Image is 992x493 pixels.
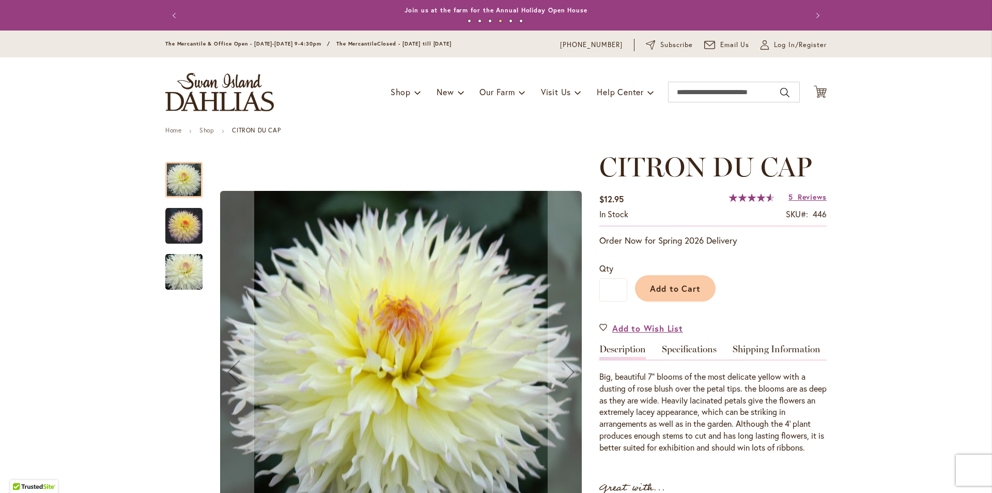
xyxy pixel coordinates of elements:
div: Availability [599,208,628,220]
button: 6 of 6 [519,19,523,23]
img: CITRON DU CAP [165,207,203,245]
a: Subscribe [646,40,693,50]
span: Reviews [798,192,827,202]
a: Log In/Register [761,40,827,50]
button: 1 of 6 [468,19,471,23]
div: CITRON DU CAP [165,152,213,198]
a: Shop [199,126,214,134]
span: Add to Cart [650,283,701,294]
strong: SKU [786,208,808,219]
button: Next [806,5,827,26]
a: Description [599,345,646,360]
span: New [437,86,454,97]
span: Log In/Register [774,40,827,50]
span: Subscribe [660,40,693,50]
span: $12.95 [599,193,624,204]
button: 2 of 6 [478,19,482,23]
a: [PHONE_NUMBER] [560,40,623,50]
a: 5 Reviews [788,192,827,202]
button: 4 of 6 [499,19,502,23]
span: Email Us [720,40,750,50]
a: Shipping Information [733,345,820,360]
p: Order Now for Spring 2026 Delivery [599,234,827,247]
div: Big, beautiful 7" blooms of the most delicate yellow with a dusting of rose blush over the petal ... [599,371,827,454]
div: Detailed Product Info [599,345,827,454]
div: CITRON DU CAP [165,198,213,244]
iframe: Launch Accessibility Center [8,456,37,485]
a: Join us at the farm for the Annual Holiday Open House [405,6,587,14]
strong: CITRON DU CAP [232,126,281,134]
a: Specifications [662,345,717,360]
div: 446 [813,208,827,220]
span: Closed - [DATE] till [DATE] [377,40,452,47]
a: Email Us [704,40,750,50]
span: CITRON DU CAP [599,151,812,183]
span: Qty [599,263,613,274]
div: 92% [729,193,774,202]
img: CITRON DU CAP [147,247,221,297]
button: 5 of 6 [509,19,513,23]
span: Add to Wish List [612,322,683,334]
div: CITRON DU CAP [165,244,203,290]
a: Add to Wish List [599,322,683,334]
span: Our Farm [479,86,515,97]
button: Previous [165,5,186,26]
button: 3 of 6 [488,19,492,23]
span: In stock [599,208,628,219]
a: Home [165,126,181,134]
a: store logo [165,73,274,111]
span: 5 [788,192,793,202]
span: Help Center [597,86,644,97]
span: The Mercantile & Office Open - [DATE]-[DATE] 9-4:30pm / The Mercantile [165,40,377,47]
span: Shop [391,86,411,97]
span: Visit Us [541,86,571,97]
button: Add to Cart [635,275,716,302]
